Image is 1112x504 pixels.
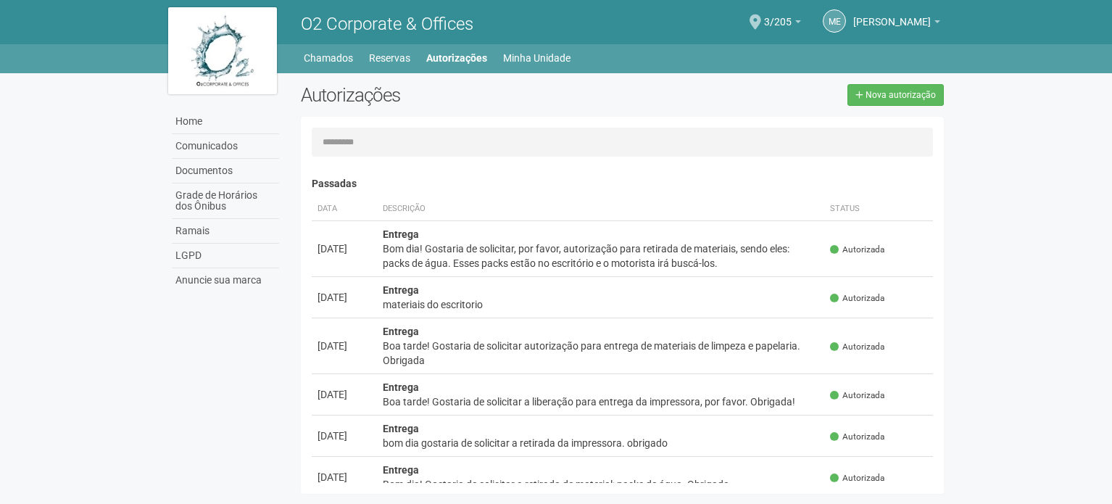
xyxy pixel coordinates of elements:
[830,341,884,353] span: Autorizada
[830,244,884,256] span: Autorizada
[830,472,884,484] span: Autorizada
[823,9,846,33] a: ME
[853,2,931,28] span: MARIA EDUARDA AVILA
[383,297,818,312] div: materiais do escritorio
[824,197,933,221] th: Status
[383,241,818,270] div: Bom dia! Gostaria de solicitar, por favor, autorização para retirada de materiais, sendo eles: pa...
[503,48,570,68] a: Minha Unidade
[172,183,279,219] a: Grade de Horários dos Ônibus
[383,381,419,393] strong: Entrega
[318,339,371,353] div: [DATE]
[172,244,279,268] a: LGPD
[318,387,371,402] div: [DATE]
[383,394,818,409] div: Boa tarde! Gostaria de solicitar a liberação para entrega da impressora, por favor. Obrigada!
[172,219,279,244] a: Ramais
[172,268,279,292] a: Anuncie sua marca
[383,228,419,240] strong: Entrega
[853,18,940,30] a: [PERSON_NAME]
[172,134,279,159] a: Comunicados
[168,7,277,94] img: logo.jpg
[304,48,353,68] a: Chamados
[383,284,419,296] strong: Entrega
[318,241,371,256] div: [DATE]
[318,290,371,305] div: [DATE]
[377,197,824,221] th: Descrição
[312,178,933,189] h4: Passadas
[369,48,410,68] a: Reservas
[318,470,371,484] div: [DATE]
[383,339,818,368] div: Boa tarde! Gostaria de solicitar autorização para entrega de materiais de limpeza e papelaria. Ob...
[383,423,419,434] strong: Entrega
[383,477,818,492] div: Bom dia! Gostaria de solicitar a retirada de material: packs de água. Obrigada
[426,48,487,68] a: Autorizações
[383,326,419,337] strong: Entrega
[312,197,377,221] th: Data
[764,18,801,30] a: 3/205
[383,436,818,450] div: bom dia gostaria de solicitar a retirada da impressora. obrigado
[847,84,944,106] a: Nova autorização
[383,464,419,476] strong: Entrega
[866,90,936,100] span: Nova autorização
[172,159,279,183] a: Documentos
[830,431,884,443] span: Autorizada
[301,14,473,34] span: O2 Corporate & Offices
[301,84,611,106] h2: Autorizações
[830,389,884,402] span: Autorizada
[830,292,884,305] span: Autorizada
[172,110,279,134] a: Home
[764,2,792,28] span: 3/205
[318,429,371,443] div: [DATE]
